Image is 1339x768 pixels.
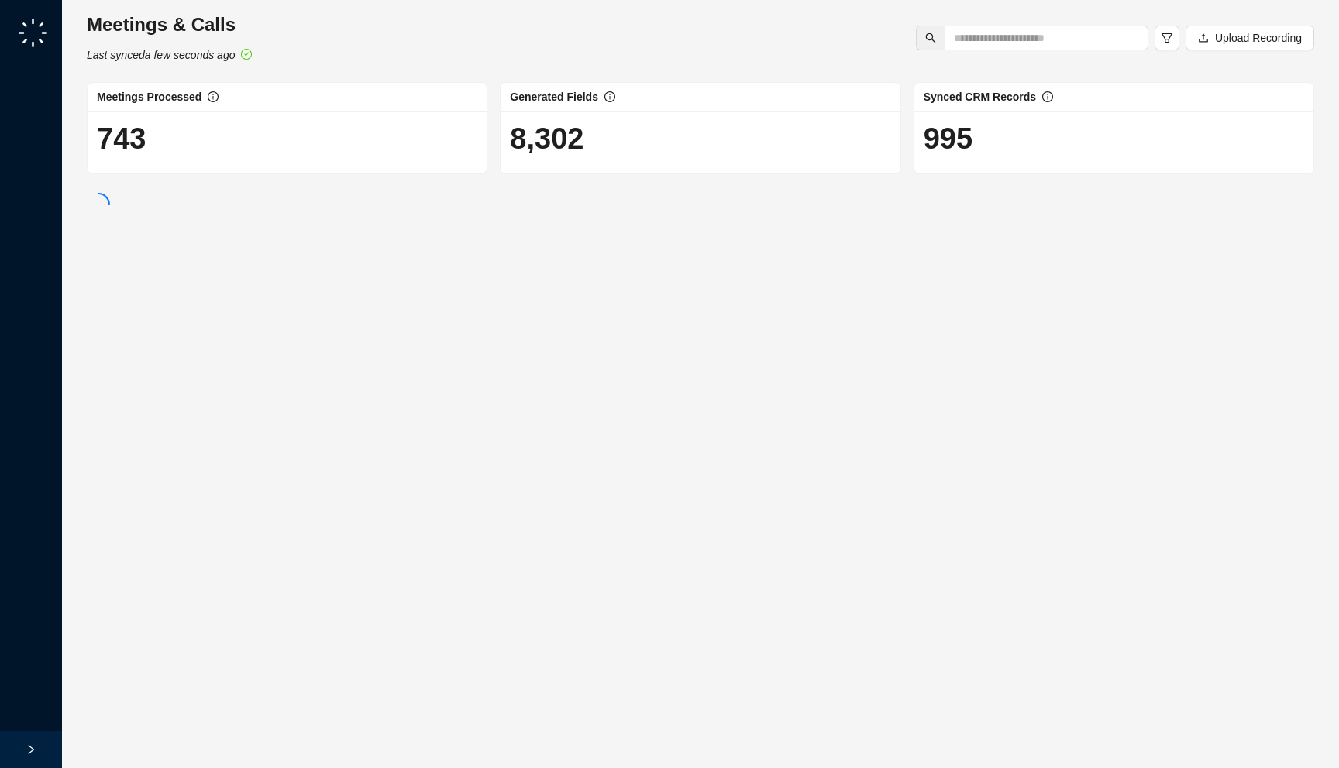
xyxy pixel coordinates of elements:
[97,121,477,156] h1: 743
[84,190,112,218] span: loading
[87,49,235,61] i: Last synced a few seconds ago
[604,91,615,102] span: info-circle
[15,15,50,50] img: logo-small-C4UdH2pc.png
[26,744,36,755] span: right
[510,121,890,156] h1: 8,302
[925,33,936,43] span: search
[1161,32,1173,44] span: filter
[1215,29,1302,46] span: Upload Recording
[97,91,201,103] span: Meetings Processed
[1198,33,1209,43] span: upload
[1186,26,1314,50] button: Upload Recording
[241,49,252,60] span: check-circle
[924,91,1036,103] span: Synced CRM Records
[510,91,598,103] span: Generated Fields
[924,121,1304,156] h1: 995
[1042,91,1053,102] span: info-circle
[87,12,252,37] h3: Meetings & Calls
[208,91,219,102] span: info-circle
